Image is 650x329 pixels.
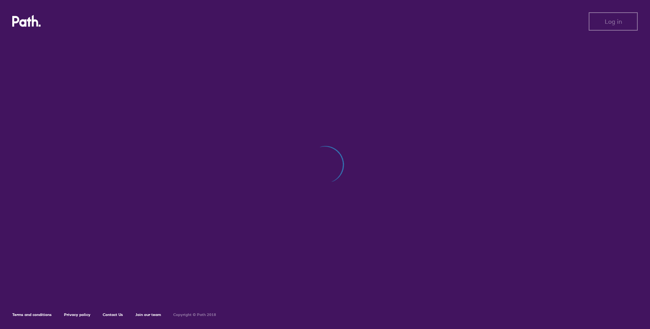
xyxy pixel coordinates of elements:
[605,18,622,25] span: Log in
[135,312,161,317] a: Join our team
[103,312,123,317] a: Contact Us
[12,312,52,317] a: Terms and conditions
[64,312,90,317] a: Privacy policy
[173,313,216,317] h6: Copyright © Path 2018
[589,12,638,31] button: Log in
